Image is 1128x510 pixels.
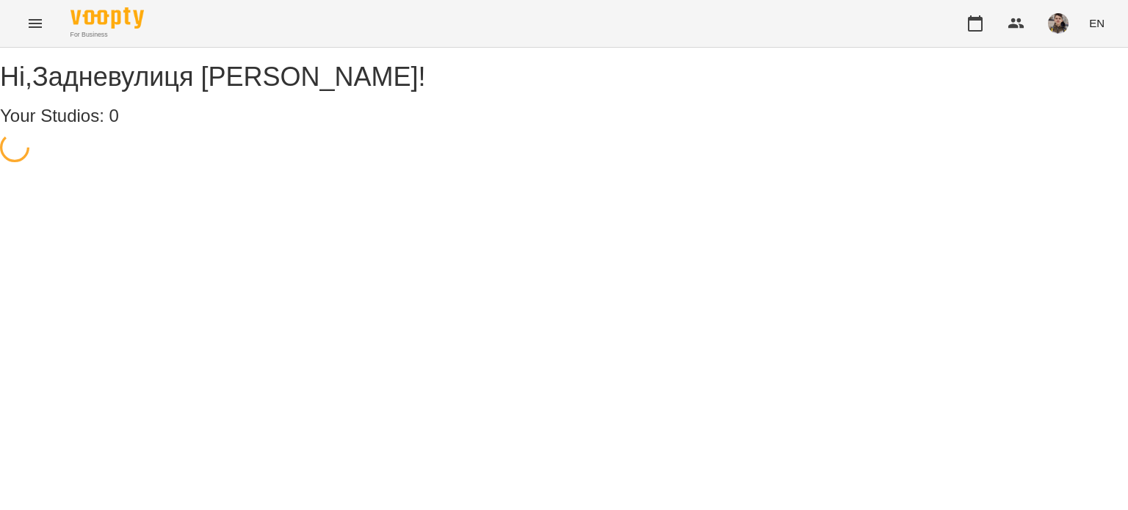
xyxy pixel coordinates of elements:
button: EN [1083,10,1110,37]
span: EN [1089,15,1104,31]
button: Menu [18,6,53,41]
img: Voopty Logo [70,7,144,29]
span: 0 [109,106,119,125]
img: fc1e08aabc335e9c0945016fe01e34a0.jpg [1048,13,1069,34]
span: For Business [70,30,144,40]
